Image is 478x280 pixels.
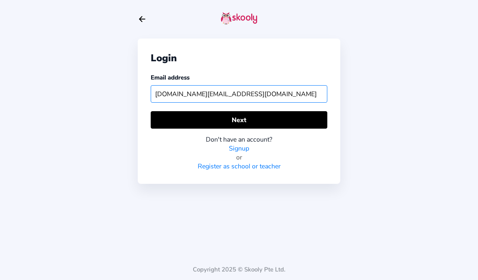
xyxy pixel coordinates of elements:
[151,85,327,103] input: Your email address
[151,153,327,162] div: or
[138,15,147,24] button: arrow back outline
[198,162,281,171] a: Register as school or teacher
[151,52,327,65] div: Login
[151,135,327,144] div: Don't have an account?
[151,111,327,129] button: Next
[151,73,190,82] label: Email address
[229,144,249,153] a: Signup
[221,12,257,25] img: skooly-logo.png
